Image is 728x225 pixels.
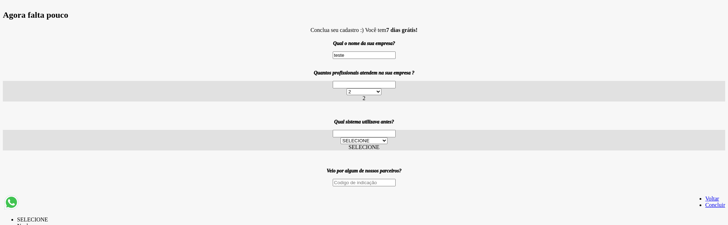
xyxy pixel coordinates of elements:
[691,196,725,208] ul: Pagination
[333,51,396,59] input: Nome da sua empresa
[333,179,396,186] input: Codigo de indicação
[3,70,725,76] p: Quantos profissionais atendem na sua empresa ?
[3,194,20,211] img: whatsapp.png
[3,27,725,33] p: Conclua seu cadastro :) Você tem
[3,119,725,125] p: Qual sistema utilizava antes?
[3,10,725,20] h1: Agora falta pouco
[3,168,725,174] p: Veio por algum de nossos parceiros?
[17,216,168,223] li: SELECIONE
[386,27,418,33] b: 7 dias grátis!
[363,95,365,101] label: 2
[705,196,719,202] a: Voltar
[3,41,725,46] p: Qual o nome da sua empresa?
[705,202,725,208] a: Concluir
[348,144,379,150] label: SELECIONE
